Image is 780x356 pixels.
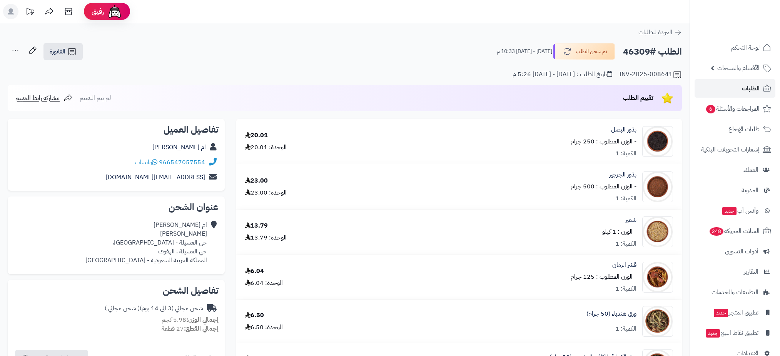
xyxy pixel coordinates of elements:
a: 966547057554 [159,158,205,167]
a: تطبيق نقاط البيعجديد [695,324,775,342]
a: المدونة [695,181,775,200]
span: العملاء [743,165,758,175]
span: السلات المتروكة [709,226,760,236]
a: العملاء [695,161,775,179]
span: الأقسام والمنتجات [717,63,760,73]
span: العودة للطلبات [638,28,672,37]
span: المدونة [742,185,758,196]
strong: إجمالي الوزن: [186,315,219,324]
div: 6.50 [245,311,264,320]
a: تطبيق المتجرجديد [695,303,775,322]
span: لوحة التحكم [731,42,760,53]
a: ام [PERSON_NAME] [152,143,206,152]
img: 1677335760-Onion%20Seeds-90x90.jpg [643,126,673,157]
a: الطلبات [695,79,775,98]
a: بذور الجرجير [610,170,636,179]
a: إشعارات التحويلات البنكية [695,140,775,159]
span: وآتس آب [722,205,758,216]
span: التطبيقات والخدمات [712,287,758,298]
h2: الطلب #46309 [623,44,682,60]
span: جديد [706,329,720,338]
span: إشعارات التحويلات البنكية [701,144,760,155]
img: ai-face.png [107,4,122,19]
a: المراجعات والأسئلة6 [695,100,775,118]
div: الوحدة: 13.79 [245,233,287,242]
button: تم شحن الطلب [553,43,615,60]
a: قشر الرمان [612,261,636,269]
span: أدوات التسويق [725,246,758,257]
small: 27 قطعة [162,324,219,333]
div: شحن مجاني (3 الى 14 يوم) [105,304,203,313]
div: 23.00 [245,176,268,185]
span: الفاتورة [50,47,65,56]
a: ورق هندباء (50 جرام) [586,309,636,318]
div: 6.04 [245,267,264,276]
div: الكمية: 1 [615,149,636,158]
div: الكمية: 1 [615,240,636,248]
span: رفيق [92,7,104,16]
span: التقارير [744,266,758,277]
div: الوحدة: 6.50 [245,323,283,332]
a: مشاركة رابط التقييم [15,93,73,103]
a: التطبيقات والخدمات [695,283,775,301]
strong: إجمالي القطع: [184,324,219,333]
a: واتساب [135,158,157,167]
span: مشاركة رابط التقييم [15,93,60,103]
span: طلبات الإرجاع [728,124,760,135]
div: تاريخ الطلب : [DATE] - [DATE] 5:26 م [513,70,612,79]
a: تحديثات المنصة [20,4,40,21]
img: 1633580797-Arugula%20Seeds-90x90.jpg [643,171,673,202]
span: 248 [709,227,724,236]
small: - الوزن المطلوب : 125 جرام [571,272,636,281]
a: [EMAIL_ADDRESS][DOMAIN_NAME] [106,173,205,182]
small: [DATE] - [DATE] 10:33 م [497,48,552,55]
small: - الوزن : 1 كيلو [602,227,636,236]
a: التقارير [695,263,775,281]
img: 1633635488-Pomegranate%20Peel-90x90.jpg [643,262,673,293]
small: 5.98 كجم [162,315,219,324]
div: 20.01 [245,131,268,140]
small: - الوزن المطلوب : 500 جرام [571,182,636,191]
a: طلبات الإرجاع [695,120,775,138]
a: العودة للطلبات [638,28,682,37]
div: INV-2025-008641 [619,70,682,79]
img: 1633578113-Barley-90x90.jpg [643,216,673,247]
span: المراجعات والأسئلة [705,103,760,114]
div: الوحدة: 20.01 [245,143,287,152]
span: ( شحن مجاني ) [105,304,140,313]
span: الطلبات [742,83,760,94]
a: السلات المتروكة248 [695,222,775,240]
span: جديد [714,309,728,317]
span: جديد [722,207,737,215]
span: تقييم الطلب [623,93,653,103]
span: تطبيق المتجر [713,307,758,318]
a: شعير [625,216,636,225]
a: لوحة التحكم [695,38,775,57]
a: أدوات التسويق [695,242,775,261]
h2: تفاصيل العميل [14,125,219,134]
span: لم يتم التقييم [80,93,111,103]
h2: تفاصيل الشحن [14,286,219,295]
h2: عنوان الشحن [14,203,219,212]
a: بذور البصل [611,125,636,134]
img: logo-2.png [728,6,773,22]
img: 1645466661-Dandelion-90x90.jpg [643,306,673,337]
span: 6 [706,105,716,114]
div: الوحدة: 23.00 [245,188,287,197]
div: الوحدة: 6.04 [245,279,283,288]
div: الكمية: 1 [615,284,636,293]
a: الفاتورة [43,43,83,60]
a: وآتس آبجديد [695,201,775,220]
div: 13.79 [245,221,268,230]
small: - الوزن المطلوب : 250 جرام [571,137,636,146]
div: ام [PERSON_NAME] [PERSON_NAME] حي العسيلة - [GEOGRAPHIC_DATA]، حي العسيلة ، الهفوف المملكة العربي... [85,221,207,265]
span: تطبيق نقاط البيع [705,328,758,338]
div: الكمية: 1 [615,194,636,203]
div: الكمية: 1 [615,324,636,333]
